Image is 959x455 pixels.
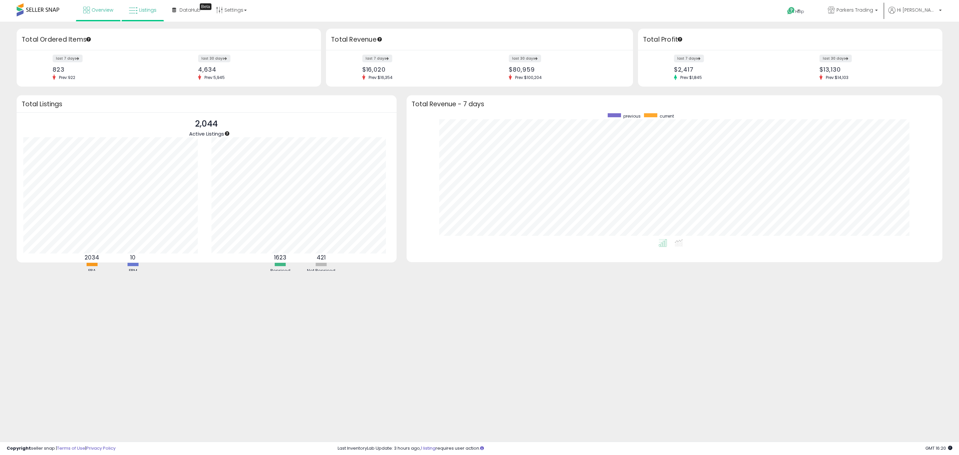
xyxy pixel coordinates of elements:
[836,7,873,13] span: Parkers Trading
[674,55,704,62] label: last 7 days
[362,55,392,62] label: last 7 days
[85,253,99,261] b: 2034
[139,7,157,13] span: Listings
[822,75,852,80] span: Prev: $14,103
[301,268,341,274] div: Not Repriced
[22,102,392,107] h3: Total Listings
[677,75,705,80] span: Prev: $1,845
[660,113,674,119] span: current
[53,66,164,73] div: 823
[331,35,628,44] h3: Total Revenue
[888,7,942,22] a: Hi [PERSON_NAME]
[189,130,224,137] span: Active Listings
[509,55,541,62] label: last 30 days
[198,55,230,62] label: last 30 days
[53,55,83,62] label: last 7 days
[179,7,200,13] span: DataHub
[509,66,621,73] div: $80,959
[189,118,224,130] p: 2,044
[782,2,817,22] a: Help
[260,268,300,274] div: Repriced
[317,253,326,261] b: 421
[365,75,396,80] span: Prev: $16,354
[198,66,309,73] div: 4,634
[92,7,113,13] span: Overview
[897,7,937,13] span: Hi [PERSON_NAME]
[274,253,286,261] b: 1623
[72,268,112,274] div: FBA
[819,55,852,62] label: last 30 days
[130,253,136,261] b: 10
[86,36,92,42] div: Tooltip anchor
[56,75,79,80] span: Prev: 922
[787,7,795,15] i: Get Help
[677,36,683,42] div: Tooltip anchor
[512,75,545,80] span: Prev: $100,204
[113,268,153,274] div: FBM
[819,66,931,73] div: $13,130
[22,35,316,44] h3: Total Ordered Items
[224,131,230,137] div: Tooltip anchor
[362,66,475,73] div: $16,020
[201,75,228,80] span: Prev: 5,945
[412,102,937,107] h3: Total Revenue - 7 days
[674,66,785,73] div: $2,417
[623,113,641,119] span: previous
[643,35,937,44] h3: Total Profit
[795,9,804,14] span: Help
[200,3,211,10] div: Tooltip anchor
[377,36,383,42] div: Tooltip anchor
